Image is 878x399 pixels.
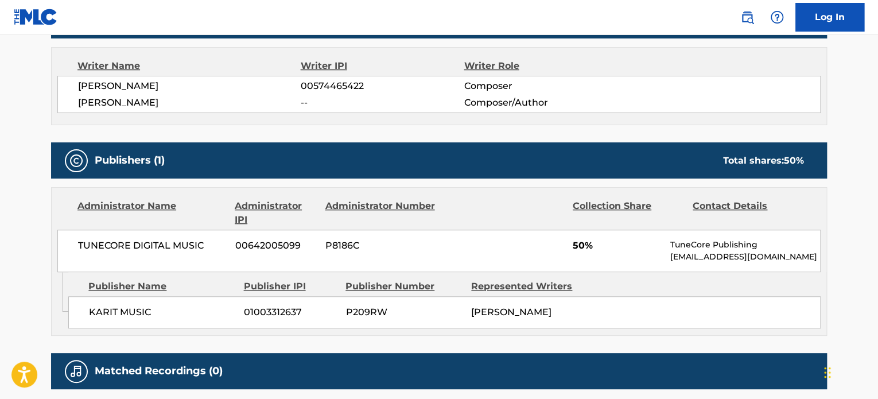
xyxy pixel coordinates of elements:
[235,199,316,227] div: Administrator IPI
[345,280,463,293] div: Publisher Number
[821,344,878,399] iframe: Chat Widget
[89,305,235,319] span: KARIT MUSIC
[693,199,804,227] div: Contact Details
[464,79,612,93] span: Composer
[14,9,58,25] img: MLC Logo
[78,96,301,110] span: [PERSON_NAME]
[301,79,464,93] span: 00574465422
[235,239,317,253] span: 00642005099
[784,155,804,166] span: 50 %
[95,154,165,167] h5: Publishers (1)
[69,365,83,378] img: Matched Recordings
[243,280,337,293] div: Publisher IPI
[95,365,223,378] h5: Matched Recordings (0)
[78,239,227,253] span: TUNECORE DIGITAL MUSIC
[301,59,464,73] div: Writer IPI
[670,239,820,251] p: TuneCore Publishing
[766,6,788,29] div: Help
[573,239,662,253] span: 50%
[464,96,612,110] span: Composer/Author
[736,6,759,29] a: Public Search
[471,307,551,317] span: [PERSON_NAME]
[325,199,436,227] div: Administrator Number
[471,280,588,293] div: Represented Writers
[464,59,612,73] div: Writer Role
[244,305,337,319] span: 01003312637
[77,59,301,73] div: Writer Name
[573,199,684,227] div: Collection Share
[301,96,464,110] span: --
[723,154,804,168] div: Total shares:
[88,280,235,293] div: Publisher Name
[795,3,864,32] a: Log In
[69,154,83,168] img: Publishers
[670,251,820,263] p: [EMAIL_ADDRESS][DOMAIN_NAME]
[345,305,463,319] span: P209RW
[824,355,831,390] div: Drag
[325,239,437,253] span: P8186C
[77,199,226,227] div: Administrator Name
[78,79,301,93] span: [PERSON_NAME]
[740,10,754,24] img: search
[770,10,784,24] img: help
